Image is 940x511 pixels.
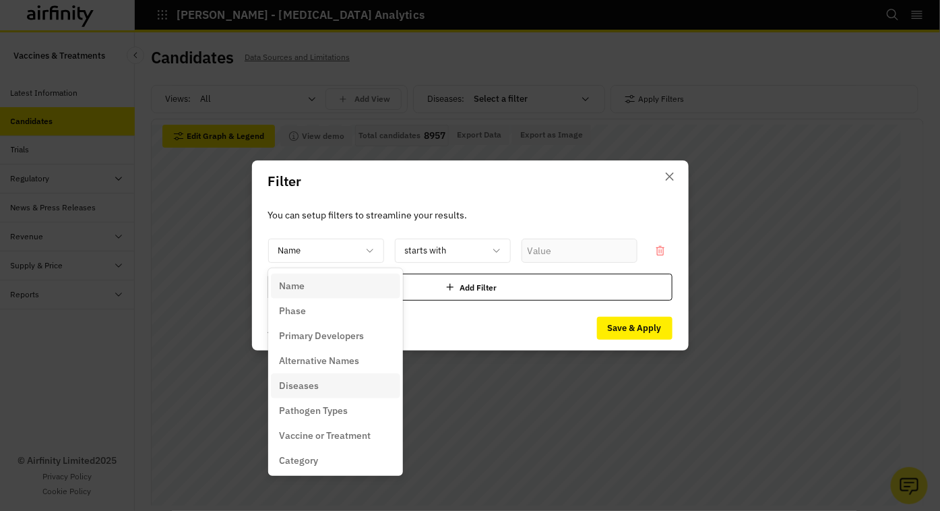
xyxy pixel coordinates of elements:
[279,379,319,393] p: Diseases
[597,317,672,340] button: Save & Apply
[279,304,306,318] p: Phase
[268,274,672,301] div: Add Filter
[279,354,359,368] p: Alternative Names
[279,429,371,443] p: Vaccine or Treatment
[279,279,305,293] p: Name
[268,208,672,222] p: You can setup filters to streamline your results.
[252,160,689,202] header: Filter
[522,239,637,263] input: Value
[279,454,318,468] p: Category
[279,404,348,418] p: Pathogen Types
[279,329,364,343] p: Primary Developers
[659,166,681,187] button: Close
